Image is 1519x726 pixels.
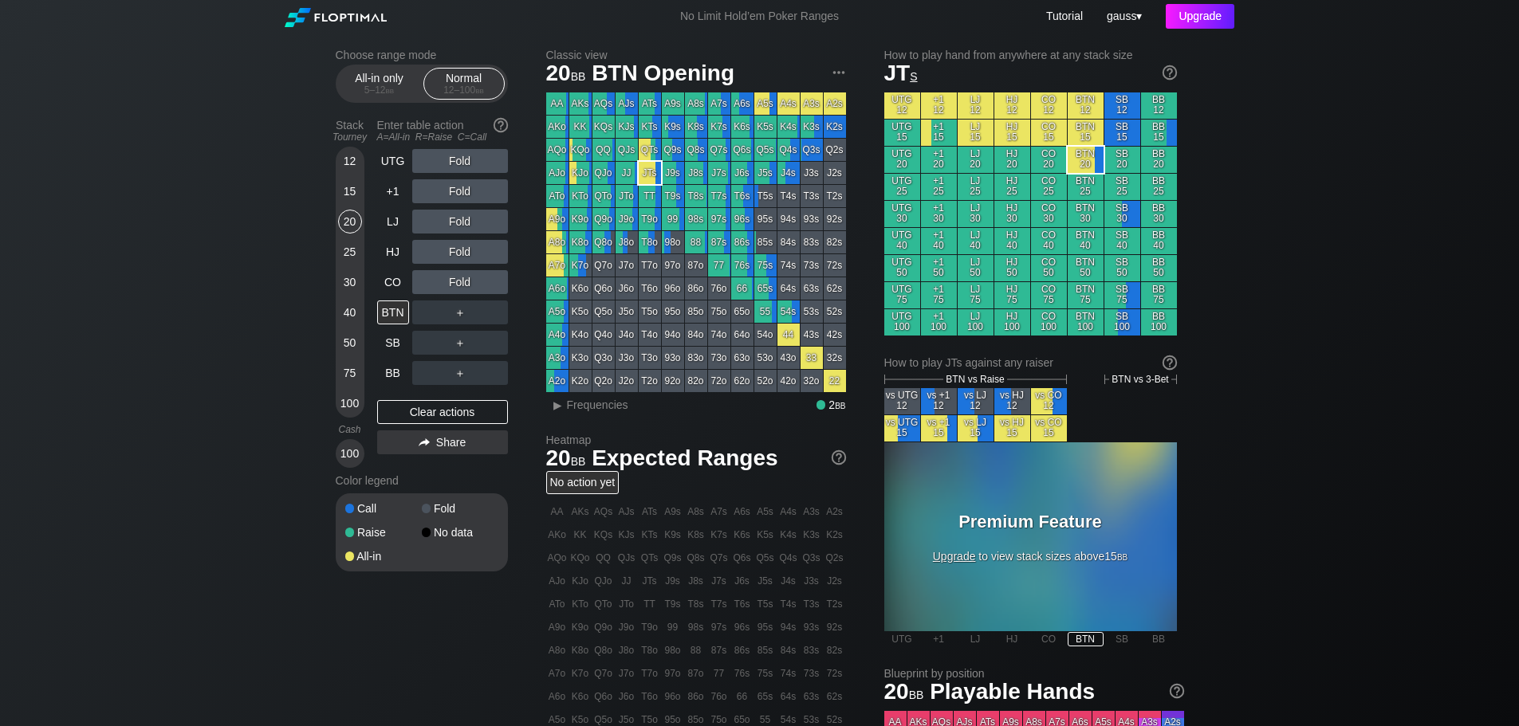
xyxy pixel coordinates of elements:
[571,66,586,84] span: bb
[546,139,569,161] div: AQo
[412,331,508,355] div: ＋
[824,277,846,300] div: 62s
[921,174,957,200] div: +1 25
[1031,309,1067,336] div: CO 100
[994,201,1030,227] div: HJ 30
[377,112,508,149] div: Enter table action
[546,92,569,115] div: AA
[824,92,846,115] div: A2s
[1166,4,1234,29] div: Upgrade
[419,438,430,447] img: share.864f2f62.svg
[1168,682,1186,700] img: help.32db89a4.svg
[592,324,615,346] div: Q4o
[592,92,615,115] div: AQs
[921,309,957,336] div: +1 100
[569,300,592,323] div: K5o
[685,185,707,207] div: T8s
[1141,201,1177,227] div: BB 30
[994,309,1030,336] div: HJ 100
[639,116,661,138] div: KTs
[884,49,1177,61] h2: How to play hand from anywhere at any stack size
[1141,120,1177,146] div: BB 15
[777,208,800,230] div: 94s
[1104,309,1140,336] div: SB 100
[884,356,1177,369] div: How to play JTs against any raiser
[336,49,508,61] h2: Choose range mode
[1068,120,1104,146] div: BTN 15
[656,10,863,26] div: No Limit Hold’em Poker Ranges
[884,120,920,146] div: UTG 15
[801,300,823,323] div: 53s
[338,331,362,355] div: 50
[592,254,615,277] div: Q7o
[921,201,957,227] div: +1 30
[731,185,754,207] div: T6s
[662,116,684,138] div: K9s
[754,231,777,253] div: 85s
[1068,147,1104,173] div: BTN 20
[616,231,638,253] div: J8o
[777,185,800,207] div: T4s
[422,503,498,514] div: Fold
[685,370,707,392] div: 82o
[801,347,823,369] div: 33
[639,324,661,346] div: T4o
[662,208,684,230] div: 99
[546,300,569,323] div: A5o
[921,255,957,281] div: +1 50
[1031,282,1067,308] div: CO 75
[1104,174,1140,200] div: SB 25
[589,61,737,88] span: BTN Opening
[754,92,777,115] div: A5s
[377,210,409,233] div: LJ
[592,277,615,300] div: Q6o
[1103,7,1144,25] div: ▾
[801,92,823,115] div: A3s
[662,324,684,346] div: 94o
[731,300,754,323] div: 65o
[592,208,615,230] div: Q9o
[412,270,508,294] div: Fold
[884,201,920,227] div: UTG 30
[569,324,592,346] div: K4o
[338,149,362,173] div: 12
[685,300,707,323] div: 85o
[994,255,1030,281] div: HJ 50
[1031,201,1067,227] div: CO 30
[754,277,777,300] div: 65s
[994,228,1030,254] div: HJ 40
[592,231,615,253] div: Q8o
[801,324,823,346] div: 43s
[639,231,661,253] div: T8o
[546,116,569,138] div: AKo
[546,254,569,277] div: A7o
[1141,174,1177,200] div: BB 25
[884,228,920,254] div: UTG 40
[731,231,754,253] div: 86s
[338,210,362,233] div: 20
[639,254,661,277] div: T7o
[569,185,592,207] div: KTo
[824,185,846,207] div: T2s
[708,185,730,207] div: T7s
[616,347,638,369] div: J3o
[639,300,661,323] div: T5o
[708,254,730,277] div: 77
[1141,309,1177,336] div: BB 100
[685,92,707,115] div: A8s
[592,162,615,184] div: QJo
[544,61,588,88] span: 20
[616,139,638,161] div: QJs
[1068,309,1104,336] div: BTN 100
[958,92,994,119] div: LJ 12
[546,324,569,346] div: A4o
[1104,92,1140,119] div: SB 12
[958,255,994,281] div: LJ 50
[754,185,777,207] div: T5s
[754,254,777,277] div: 75s
[1068,228,1104,254] div: BTN 40
[754,347,777,369] div: 53o
[616,254,638,277] div: J7o
[777,254,800,277] div: 74s
[285,8,387,27] img: Floptimal logo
